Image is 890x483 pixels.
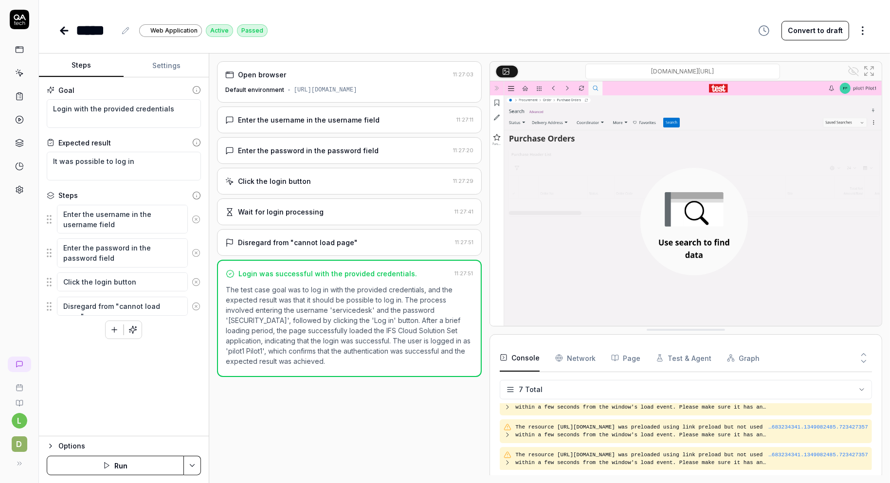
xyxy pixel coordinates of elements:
[225,86,284,94] div: Default environment
[58,440,201,452] div: Options
[58,138,111,148] div: Expected result
[150,26,198,35] span: Web Application
[456,116,473,123] time: 11:27:11
[8,357,31,372] a: New conversation
[768,423,868,431] button: …683234341.1349082485.723427357
[124,54,208,77] button: Settings
[238,207,324,217] div: Wait for login processing
[454,270,473,277] time: 11:27:51
[238,176,311,186] div: Click the login button
[781,21,849,40] button: Convert to draft
[238,115,380,125] div: Enter the username in the username field
[515,395,768,411] pre: The resource [URL][DOMAIN_NAME] was preloaded using link preload but not used within a few second...
[47,204,201,234] div: Suggestions
[4,429,35,454] button: D
[768,451,868,459] button: …683234341.1349082485.723427357
[226,285,473,366] p: The test case goal was to log in with the provided credentials, and the expected result was that ...
[455,239,473,246] time: 11:27:51
[238,145,379,156] div: Enter the password in the password field
[12,413,27,429] button: l
[188,243,204,263] button: Remove step
[453,71,473,78] time: 11:27:03
[846,63,861,79] button: Show all interative elements
[238,237,358,248] div: Disregard from "cannot load page"
[58,85,74,95] div: Goal
[453,178,473,184] time: 11:27:29
[188,272,204,292] button: Remove step
[238,268,417,279] div: Login was successful with the provided credentials.
[238,70,286,80] div: Open browser
[139,24,202,37] a: Web Application
[752,21,776,40] button: View version history
[656,344,711,372] button: Test & Agent
[206,24,233,37] div: Active
[294,86,357,94] div: [URL][DOMAIN_NAME]
[188,210,204,229] button: Remove step
[188,297,204,316] button: Remove step
[611,344,640,372] button: Page
[515,423,768,439] pre: The resource [URL][DOMAIN_NAME] was preloaded using link preload but not used within a few second...
[555,344,596,372] button: Network
[454,208,473,215] time: 11:27:41
[47,272,201,292] div: Suggestions
[490,81,882,326] img: Screenshot
[500,344,540,372] button: Console
[47,296,201,317] div: Suggestions
[727,344,760,372] button: Graph
[47,456,184,475] button: Run
[58,190,78,200] div: Steps
[237,24,268,37] div: Passed
[515,451,768,467] pre: The resource [URL][DOMAIN_NAME] was preloaded using link preload but not used within a few second...
[861,63,877,79] button: Open in full screen
[4,392,35,407] a: Documentation
[453,147,473,154] time: 11:27:20
[39,54,124,77] button: Steps
[47,440,201,452] button: Options
[47,238,201,268] div: Suggestions
[4,376,35,392] a: Book a call with us
[12,436,27,452] span: D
